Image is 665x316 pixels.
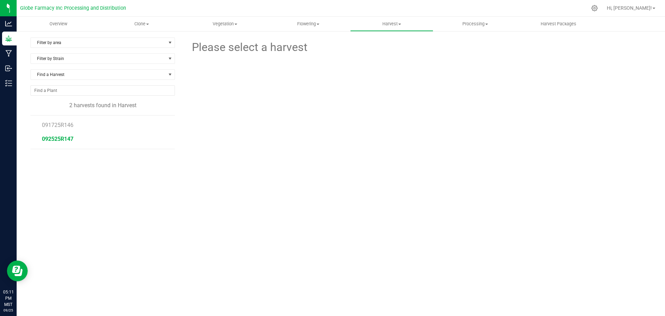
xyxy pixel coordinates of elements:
div: Manage settings [590,5,599,11]
span: Filter by area [31,38,166,48]
span: Vegetation [184,21,266,27]
span: Globe Farmacy Inc Processing and Distribution [20,5,126,11]
inline-svg: Inbound [5,65,12,72]
a: Flowering [267,17,350,31]
span: Hi, [PERSON_NAME]! [607,5,652,11]
span: Harvest [351,21,433,27]
span: Find a Harvest [31,70,166,79]
span: Processing [434,21,516,27]
inline-svg: Analytics [5,20,12,27]
span: Please select a harvest [191,39,308,56]
inline-svg: Manufacturing [5,50,12,57]
input: NO DATA FOUND [31,86,175,95]
span: Clone [100,21,183,27]
a: Harvest Packages [517,17,600,31]
span: 092525R147 [42,136,73,142]
a: Harvest [350,17,434,31]
span: Filter by Strain [31,54,166,63]
a: Processing [433,17,517,31]
span: select [166,38,175,48]
span: Overview [40,21,77,27]
span: Harvest Packages [531,21,586,27]
iframe: Resource center [7,261,28,281]
inline-svg: Inventory [5,80,12,87]
span: 091725R146 [42,122,73,128]
p: 05:11 PM MST [3,289,14,308]
span: Flowering [267,21,350,27]
a: Vegetation [183,17,267,31]
a: Clone [100,17,184,31]
p: 09/25 [3,308,14,313]
div: 2 harvests found in Harvest [30,101,175,110]
inline-svg: Grow [5,35,12,42]
a: Overview [17,17,100,31]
